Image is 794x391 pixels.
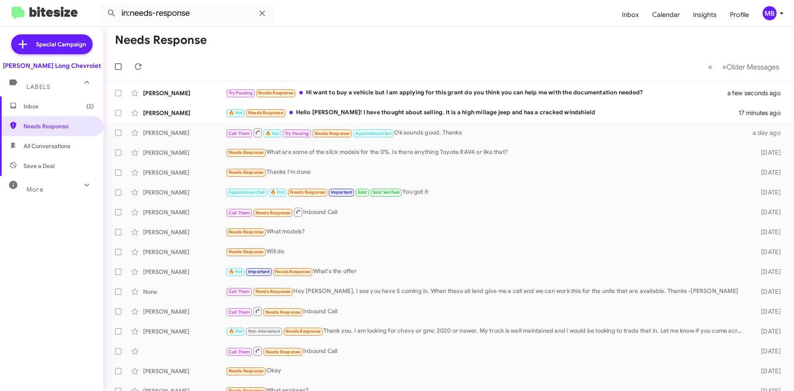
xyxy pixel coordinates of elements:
[226,366,748,376] div: Okay
[226,267,748,276] div: What's the offer
[100,3,274,23] input: Search
[226,326,748,336] div: Thank you. I am looking for chevy or gmc 2020 or newer. My truck is well maintained and i would b...
[36,40,86,48] span: Special Campaign
[3,62,101,70] div: [PERSON_NAME] Long Chevrolet
[229,229,264,235] span: Needs Response
[143,307,226,316] div: [PERSON_NAME]
[708,62,713,72] span: «
[256,289,291,294] span: Needs Response
[226,168,748,177] div: Thanks I'm done
[229,349,250,355] span: Call Them
[285,329,320,334] span: Needs Response
[86,102,94,110] span: (2)
[646,3,686,27] a: Calendar
[748,367,787,375] div: [DATE]
[248,110,283,115] span: Needs Response
[11,34,93,54] a: Special Campaign
[226,207,748,217] div: Inbound Call
[143,89,226,97] div: [PERSON_NAME]
[229,309,250,315] span: Call Them
[26,186,43,193] span: More
[748,268,787,276] div: [DATE]
[26,83,50,91] span: Labels
[226,346,748,356] div: Inbound Call
[615,3,646,27] a: Inbox
[143,208,226,216] div: [PERSON_NAME]
[143,367,226,375] div: [PERSON_NAME]
[748,307,787,316] div: [DATE]
[226,306,748,317] div: Inbound Call
[229,150,264,155] span: Needs Response
[143,327,226,336] div: [PERSON_NAME]
[226,187,748,197] div: You got it
[143,149,226,157] div: [PERSON_NAME]
[739,109,787,117] div: 17 minutes ago
[686,3,723,27] a: Insights
[290,190,325,195] span: Needs Response
[358,190,367,195] span: Sold
[331,190,352,195] span: Important
[748,228,787,236] div: [DATE]
[265,349,301,355] span: Needs Response
[748,208,787,216] div: [DATE]
[748,288,787,296] div: [DATE]
[229,210,250,216] span: Call Them
[229,110,243,115] span: 🔥 Hot
[226,88,738,98] div: Hi want to buy a vehicle but I am applying for this grant do you think you can help me with the d...
[248,269,270,274] span: Important
[226,247,748,257] div: Will do
[143,248,226,256] div: [PERSON_NAME]
[723,3,756,27] a: Profile
[738,89,787,97] div: a few seconds ago
[24,102,94,110] span: Inbox
[229,269,243,274] span: 🔥 Hot
[285,131,309,136] span: Try Pausing
[315,131,350,136] span: Needs Response
[143,228,226,236] div: [PERSON_NAME]
[748,129,787,137] div: a day ago
[355,131,392,136] span: Appointment Set
[748,188,787,197] div: [DATE]
[229,289,250,294] span: Call Them
[722,62,727,72] span: »
[226,227,748,237] div: What models?
[248,329,280,334] span: Not-Interested
[115,34,207,47] h1: Needs Response
[143,268,226,276] div: [PERSON_NAME]
[756,6,785,20] button: MB
[229,329,243,334] span: 🔥 Hot
[24,162,55,170] span: Save a Deal
[229,368,264,374] span: Needs Response
[748,327,787,336] div: [DATE]
[229,131,250,136] span: Call Them
[265,309,301,315] span: Needs Response
[229,190,265,195] span: Appointment Set
[270,190,285,195] span: 🔥 Hot
[24,142,70,150] span: All Conversations
[727,62,779,72] span: Older Messages
[703,58,717,75] button: Previous
[748,149,787,157] div: [DATE]
[143,129,226,137] div: [PERSON_NAME]
[717,58,784,75] button: Next
[226,127,748,138] div: Ok sounds good. Thanks
[275,269,310,274] span: Needs Response
[226,108,739,118] div: Hello [PERSON_NAME]! I have thought about selling. It is a high millage jeep and has a cracked wi...
[229,170,264,175] span: Needs Response
[748,347,787,355] div: [DATE]
[229,249,264,254] span: Needs Response
[143,288,226,296] div: None
[748,168,787,177] div: [DATE]
[258,90,293,96] span: Needs Response
[143,109,226,117] div: [PERSON_NAME]
[703,58,784,75] nav: Page navigation example
[229,90,253,96] span: Try Pausing
[265,131,280,136] span: 🔥 Hot
[748,248,787,256] div: [DATE]
[373,190,400,195] span: Sold Verified
[763,6,777,20] div: MB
